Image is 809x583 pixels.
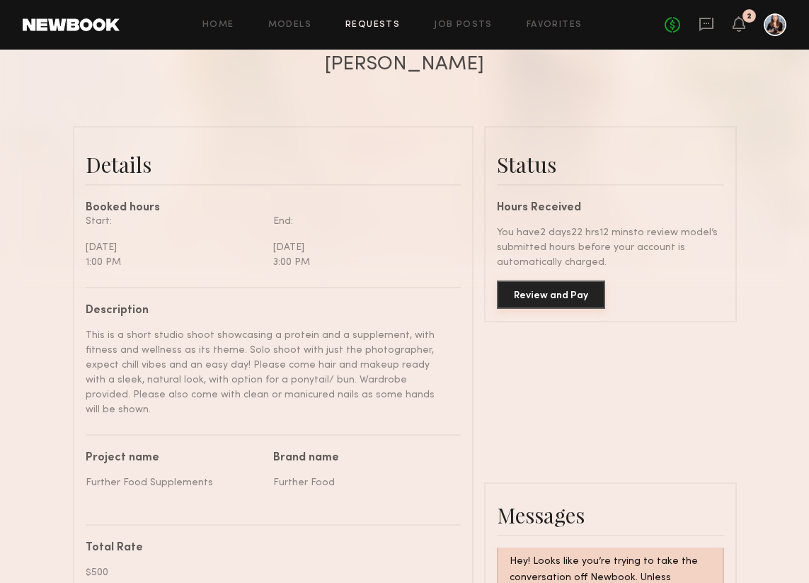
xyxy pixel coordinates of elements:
[273,214,450,229] div: End:
[273,240,450,255] div: [DATE]
[497,225,724,270] div: You have 2 days 22 hrs 12 mins to review model’s submitted hours before your account is automatic...
[86,203,461,214] div: Booked hours
[86,328,450,417] div: This is a short studio shoot showcasing a protein and a supplement, with fitness and wellness as ...
[273,453,450,464] div: Brand name
[86,214,263,229] div: Start:
[325,55,484,74] div: [PERSON_NAME]
[86,543,450,554] div: Total Rate
[497,281,605,309] button: Review and Pay
[86,453,263,464] div: Project name
[497,501,724,529] div: Messages
[747,13,752,21] div: 2
[273,255,450,270] div: 3:00 PM
[86,305,450,317] div: Description
[86,150,461,179] div: Details
[86,255,263,270] div: 1:00 PM
[497,150,724,179] div: Status
[497,203,724,214] div: Hours Received
[434,21,493,30] a: Job Posts
[527,21,583,30] a: Favorites
[86,240,263,255] div: [DATE]
[268,21,311,30] a: Models
[345,21,400,30] a: Requests
[86,565,450,580] div: $500
[202,21,234,30] a: Home
[86,475,263,490] div: Further Food Supplements
[273,475,450,490] div: Further Food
